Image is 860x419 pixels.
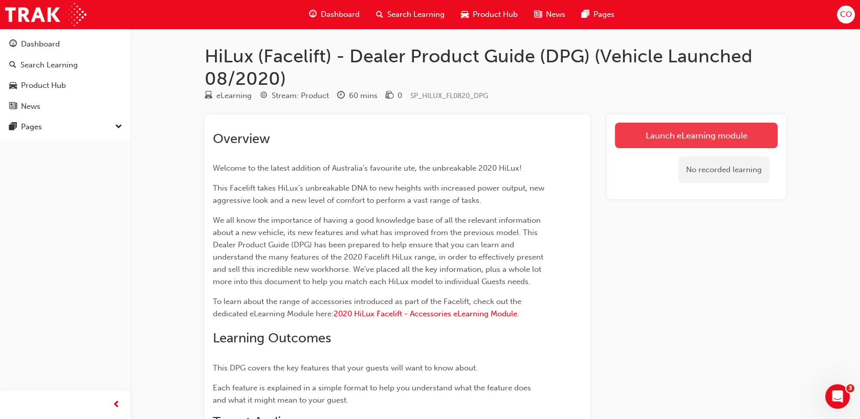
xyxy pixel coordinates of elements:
[213,216,545,286] span: We all know the importance of having a good knowledge base of all the relevant information about ...
[473,9,518,20] span: Product Hub
[205,89,252,102] div: Type
[213,383,533,405] span: Each feature is explained in a simple format to help you understand what the feature does and wha...
[4,118,126,136] button: Pages
[453,4,526,25] a: car-iconProduct Hub
[9,102,17,111] span: news-icon
[334,309,517,318] a: 2020 HiLux Facelift - Accessories eLearning Module
[21,121,42,133] div: Pages
[205,45,786,89] h1: HiLux (Facelift) - Dealer Product Guide (DPG) (Vehicle Launched 08/2020)
[837,6,855,24] button: CO
[398,90,402,102] div: 0
[534,8,542,21] span: news-icon
[21,101,40,112] div: News
[260,89,329,102] div: Stream
[20,59,78,71] div: Search Learning
[213,297,523,318] span: To learn about the range of accessories introduced as part of the Facelift, check out the dedicat...
[4,33,126,118] button: DashboardSearch LearningProduct HubNews
[593,9,614,20] span: Pages
[213,131,270,147] span: Overview
[386,91,393,101] span: money-icon
[410,91,488,100] span: Learning resource code
[216,90,252,102] div: eLearning
[301,4,368,25] a: guage-iconDashboard
[272,90,329,102] div: Stream: Product
[9,40,17,49] span: guage-icon
[582,8,589,21] span: pages-icon
[321,9,360,20] span: Dashboard
[376,8,383,21] span: search-icon
[840,9,852,20] span: CO
[5,3,86,26] img: Trak
[461,8,469,21] span: car-icon
[387,9,445,20] span: Search Learning
[526,4,574,25] a: news-iconNews
[349,90,378,102] div: 60 mins
[213,363,478,373] span: This DPG covers the key features that your guests will want to know about.
[4,76,126,95] a: Product Hub
[368,4,453,25] a: search-iconSearch Learning
[337,89,378,102] div: Duration
[205,91,212,101] span: learningResourceType_ELEARNING-icon
[546,9,565,20] span: News
[678,156,769,183] div: No recorded learning
[846,384,854,392] span: 3
[4,97,126,116] a: News
[9,61,16,70] span: search-icon
[517,309,519,318] span: .
[4,56,126,75] a: Search Learning
[113,399,120,411] span: prev-icon
[9,81,17,90] span: car-icon
[9,123,17,132] span: pages-icon
[21,80,66,91] div: Product Hub
[260,91,268,101] span: target-icon
[615,123,778,148] a: Launch eLearning module
[213,183,546,205] span: This Facelift takes HiLux’s unbreakable DNA to new heights with increased power output, new aggre...
[386,89,402,102] div: Price
[574,4,623,25] a: pages-iconPages
[213,330,331,346] span: Learning Outcomes
[213,164,522,173] span: Welcome to the latest addition of Australia’s favourite ute, the unbreakable 2020 HiLux!
[115,121,122,134] span: down-icon
[309,8,317,21] span: guage-icon
[4,35,126,54] a: Dashboard
[825,384,850,409] iframe: Intercom live chat
[337,91,345,101] span: clock-icon
[21,38,60,50] div: Dashboard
